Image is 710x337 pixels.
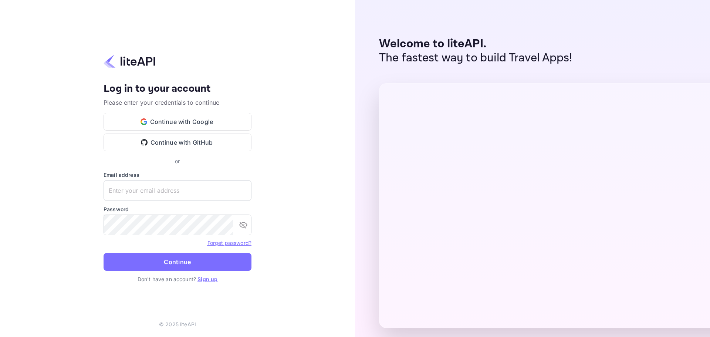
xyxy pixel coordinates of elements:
button: Continue [104,253,251,271]
h4: Log in to your account [104,82,251,95]
button: toggle password visibility [236,218,251,232]
a: Forget password? [207,239,251,246]
a: Forget password? [207,240,251,246]
p: The fastest way to build Travel Apps! [379,51,572,65]
input: Enter your email address [104,180,251,201]
label: Email address [104,171,251,179]
button: Continue with GitHub [104,134,251,151]
button: Continue with Google [104,113,251,131]
p: or [175,157,180,165]
p: Don't have an account? [104,275,251,283]
p: © 2025 liteAPI [159,320,196,328]
label: Password [104,205,251,213]
a: Sign up [197,276,217,282]
p: Welcome to liteAPI. [379,37,572,51]
p: Please enter your credentials to continue [104,98,251,107]
img: liteapi [104,54,155,68]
